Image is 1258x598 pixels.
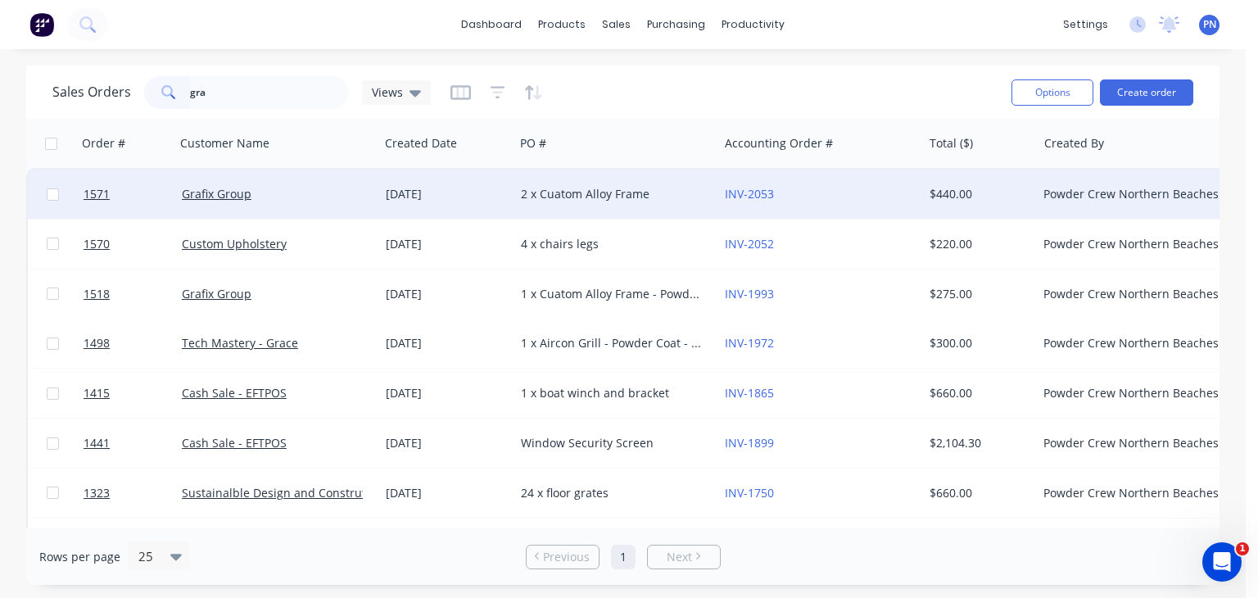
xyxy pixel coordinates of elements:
[1043,485,1225,501] div: Powder Crew Northern Beaches
[930,286,1025,302] div: $275.00
[725,485,774,501] a: INV-1750
[84,519,182,568] a: 1215
[1043,385,1225,401] div: Powder Crew Northern Beaches
[521,335,703,351] div: 1 x Aircon Grill - Powder Coat - BASALT 4 x Speaker Grills to be painted Satin Black
[1043,435,1225,451] div: Powder Crew Northern Beaches
[1044,135,1104,152] div: Created By
[386,186,508,202] div: [DATE]
[84,220,182,269] a: 1570
[84,435,110,451] span: 1441
[39,549,120,565] span: Rows per page
[1043,335,1225,351] div: Powder Crew Northern Beaches
[1203,17,1216,32] span: PN
[521,485,703,501] div: 24 x floor grates
[521,186,703,202] div: 2 x Cuatom Alloy Frame
[1043,286,1225,302] div: Powder Crew Northern Beaches
[930,236,1025,252] div: $220.00
[386,385,508,401] div: [DATE]
[386,435,508,451] div: [DATE]
[372,84,403,101] span: Views
[386,286,508,302] div: [DATE]
[1202,542,1242,582] iframe: Intercom live chat
[84,419,182,468] a: 1441
[84,469,182,518] a: 1323
[182,485,366,501] a: Sustainalble Design and Construt
[182,186,251,202] a: Grafix Group
[639,12,713,37] div: purchasing
[725,186,774,202] a: INV-2053
[182,385,287,401] a: Cash Sale - EFTPOS
[386,485,508,501] div: [DATE]
[180,135,269,152] div: Customer Name
[84,186,110,202] span: 1571
[930,335,1025,351] div: $300.00
[713,12,793,37] div: productivity
[519,545,727,569] ul: Pagination
[1043,236,1225,252] div: Powder Crew Northern Beaches
[386,335,508,351] div: [DATE]
[1011,79,1093,106] button: Options
[667,549,692,565] span: Next
[1055,12,1116,37] div: settings
[521,435,703,451] div: Window Security Screen
[385,135,457,152] div: Created Date
[453,12,530,37] a: dashboard
[725,135,833,152] div: Accounting Order #
[84,485,110,501] span: 1323
[930,485,1025,501] div: $660.00
[84,335,110,351] span: 1498
[611,545,636,569] a: Page 1 is your current page
[52,84,131,100] h1: Sales Orders
[530,12,594,37] div: products
[84,385,110,401] span: 1415
[725,335,774,351] a: INV-1972
[725,385,774,401] a: INV-1865
[1236,542,1249,555] span: 1
[84,286,110,302] span: 1518
[84,236,110,252] span: 1570
[1043,186,1225,202] div: Powder Crew Northern Beaches
[182,286,251,301] a: Grafix Group
[930,435,1025,451] div: $2,104.30
[29,12,54,37] img: Factory
[594,12,639,37] div: sales
[84,170,182,219] a: 1571
[190,76,350,109] input: Search...
[84,270,182,319] a: 1518
[182,435,287,451] a: Cash Sale - EFTPOS
[527,549,599,565] a: Previous page
[930,135,973,152] div: Total ($)
[725,286,774,301] a: INV-1993
[1100,79,1193,106] button: Create order
[84,319,182,368] a: 1498
[725,435,774,451] a: INV-1899
[521,385,703,401] div: 1 x boat winch and bracket
[648,549,720,565] a: Next page
[386,236,508,252] div: [DATE]
[543,549,590,565] span: Previous
[521,286,703,302] div: 1 x Cuatom Alloy Frame - Powder Coat Gloss Black
[82,135,125,152] div: Order #
[182,236,287,251] a: Custom Upholstery
[84,369,182,418] a: 1415
[521,236,703,252] div: 4 x chairs legs
[520,135,546,152] div: PO #
[182,335,298,351] a: Tech Mastery - Grace
[930,186,1025,202] div: $440.00
[725,236,774,251] a: INV-2052
[930,385,1025,401] div: $660.00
